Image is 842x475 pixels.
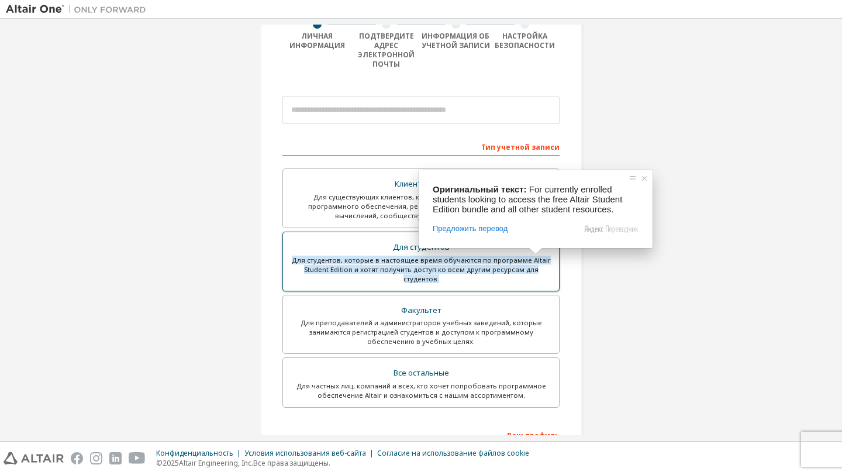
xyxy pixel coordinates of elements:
[71,452,83,464] img: facebook.svg
[179,458,253,468] ya-tr-span: Altair Engineering, Inc.
[253,458,330,468] ya-tr-span: Все права защищены.
[393,242,450,252] ya-tr-span: Для студентов
[156,448,233,458] ya-tr-span: Конфиденциальность
[296,381,546,400] ya-tr-span: Для частных лиц, компаний и всех, кто хочет попробовать программное обеспечение Altair и ознакоми...
[433,184,527,194] span: Оригинальный текст:
[109,452,122,464] img: linkedin.svg
[244,448,366,458] ya-tr-span: Условия использования веб-сайта
[433,223,508,234] span: Предложить перевод
[433,184,625,214] span: For currently enrolled students looking to access the free Altair Student Edition bundle and all ...
[394,367,449,378] ya-tr-span: Все остальные
[4,452,64,464] img: altair_logo.svg
[401,305,441,315] ya-tr-span: Факультет
[6,4,152,15] img: Альтаир Один
[90,452,102,464] img: instagram.svg
[301,318,542,346] ya-tr-span: Для преподавателей и администраторов учебных заведений, которые занимаются регистрацией студентов...
[495,31,555,50] ya-tr-span: Настройка безопасности
[289,31,345,50] ya-tr-span: Личная информация
[292,256,551,283] ya-tr-span: Для студентов, которые в настоящее время обучаются по программе Altair Student Edition и хотят по...
[507,431,560,440] ya-tr-span: Ваш профиль
[308,192,534,220] ya-tr-span: Для существующих клиентов, которым нужен доступ к загрузке программного обеспечения, ресурсам выс...
[156,458,163,468] ya-tr-span: ©
[377,448,529,458] ya-tr-span: Согласие на использование файлов cookie
[395,178,447,189] ya-tr-span: Клиенты Altair
[163,458,179,468] ya-tr-span: 2025
[422,31,490,50] ya-tr-span: Информация об учетной записи
[129,452,146,464] img: youtube.svg
[358,31,415,69] ya-tr-span: Подтвердите адрес электронной почты
[481,142,560,152] ya-tr-span: Тип учетной записи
